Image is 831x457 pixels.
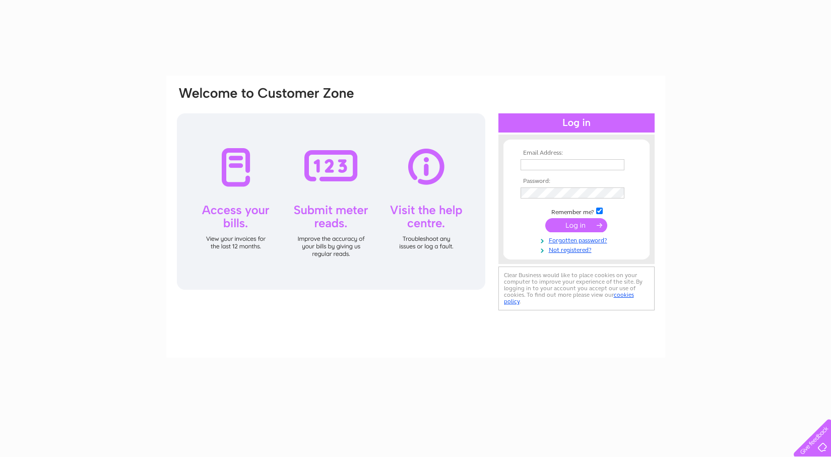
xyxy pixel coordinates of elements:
[498,267,655,310] div: Clear Business would like to place cookies on your computer to improve your experience of the sit...
[521,244,635,254] a: Not registered?
[504,291,634,305] a: cookies policy
[518,206,635,216] td: Remember me?
[545,218,607,232] input: Submit
[521,235,635,244] a: Forgotten password?
[518,178,635,185] th: Password:
[518,150,635,157] th: Email Address:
